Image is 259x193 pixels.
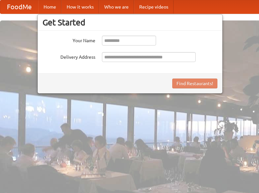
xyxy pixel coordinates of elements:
[43,36,95,44] label: Your Name
[61,0,99,14] a: How it works
[172,79,217,88] button: Find Restaurants!
[43,52,95,60] label: Delivery Address
[99,0,134,14] a: Who we are
[38,0,61,14] a: Home
[43,17,217,27] h3: Get Started
[134,0,174,14] a: Recipe videos
[0,0,38,14] a: FoodMe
